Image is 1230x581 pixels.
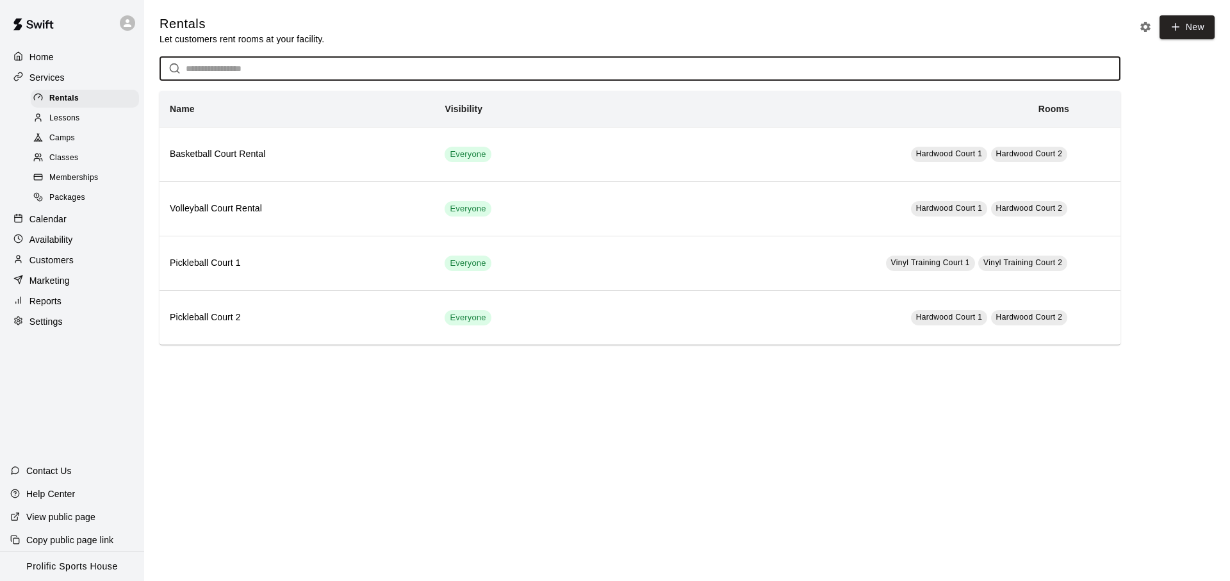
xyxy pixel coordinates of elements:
p: View public page [26,511,95,523]
h6: Volleyball Court Rental [170,202,424,216]
p: Calendar [29,213,67,225]
span: Memberships [49,172,98,184]
h6: Pickleball Court 1 [170,256,424,270]
p: Home [29,51,54,63]
a: Lessons [31,108,144,128]
a: New [1160,15,1215,39]
h6: Pickleball Court 2 [170,311,424,325]
div: Packages [31,189,139,207]
div: This service is visible to all of your customers [445,147,491,162]
span: Hardwood Court 2 [996,204,1063,213]
p: Reports [29,295,61,307]
a: Reports [10,291,134,311]
p: Let customers rent rooms at your facility. [160,33,324,45]
span: Everyone [445,258,491,270]
div: Camps [31,129,139,147]
span: Everyone [445,312,491,324]
button: Rental settings [1136,17,1155,37]
p: Customers [29,254,74,266]
a: Calendar [10,209,134,229]
span: Hardwood Court 2 [996,313,1063,322]
p: Help Center [26,487,75,500]
a: Memberships [31,168,144,188]
div: This service is visible to all of your customers [445,310,491,325]
a: Availability [10,230,134,249]
div: Classes [31,149,139,167]
a: Classes [31,149,144,168]
p: Contact Us [26,464,72,477]
a: Marketing [10,271,134,290]
b: Name [170,104,195,114]
p: Availability [29,233,73,246]
span: Packages [49,192,85,204]
span: Hardwood Court 1 [916,149,983,158]
div: This service is visible to all of your customers [445,256,491,271]
a: Camps [31,129,144,149]
span: Rentals [49,92,79,105]
table: simple table [160,91,1120,345]
a: Services [10,68,134,87]
a: Rentals [31,88,144,108]
a: Home [10,47,134,67]
p: Copy public page link [26,534,113,546]
p: Settings [29,315,63,328]
span: Everyone [445,149,491,161]
span: Hardwood Court 1 [916,204,983,213]
span: Everyone [445,203,491,215]
a: Settings [10,312,134,331]
span: Camps [49,132,75,145]
p: Services [29,71,65,84]
a: Packages [31,188,144,208]
h6: Basketball Court Rental [170,147,424,161]
span: Hardwood Court 2 [996,149,1063,158]
span: Lessons [49,112,80,125]
b: Visibility [445,104,482,114]
h5: Rentals [160,15,324,33]
p: Marketing [29,274,70,287]
div: Rentals [31,90,139,108]
div: Memberships [31,169,139,187]
div: This service is visible to all of your customers [445,201,491,217]
p: Prolific Sports House [26,560,117,573]
a: Customers [10,250,134,270]
span: Classes [49,152,78,165]
span: Vinyl Training Court 2 [983,258,1062,267]
div: Lessons [31,110,139,127]
span: Hardwood Court 1 [916,313,983,322]
b: Rooms [1038,104,1069,114]
span: Vinyl Training Court 1 [891,258,970,267]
